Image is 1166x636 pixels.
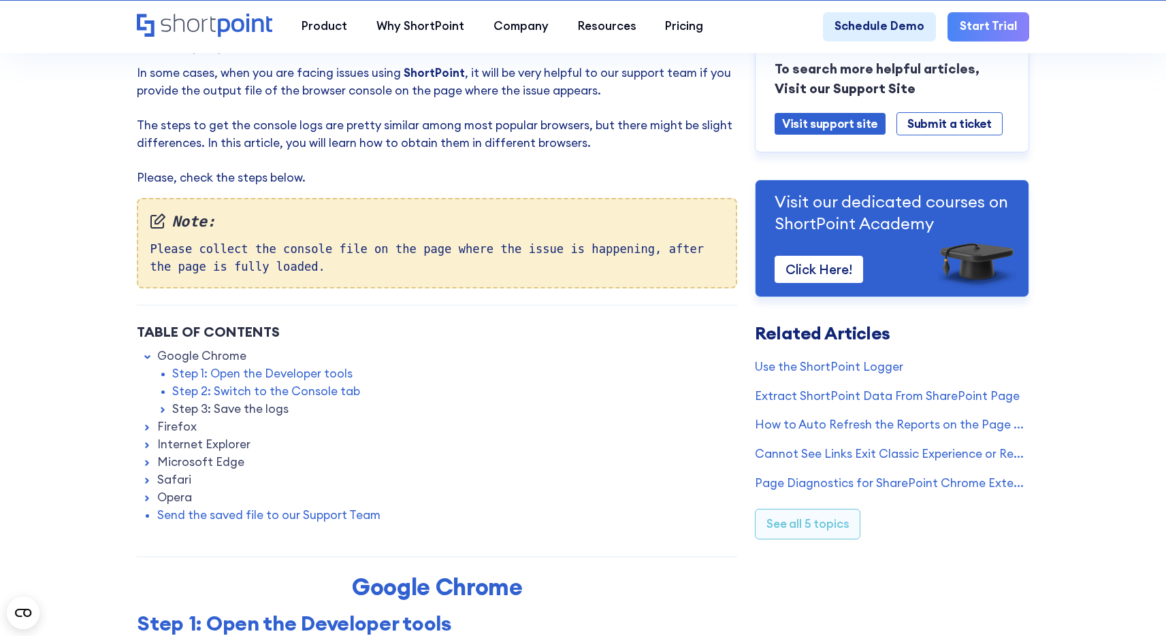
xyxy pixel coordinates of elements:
[755,446,1029,463] a: Cannot See Links Exit Classic Experience or Return to Classic SharePoint?
[823,12,936,41] a: Schedule Demo
[376,18,464,35] div: Why ShortPoint
[755,475,1029,492] a: Page Diagnostics for SharePoint Chrome Extension Incompatibility
[172,365,353,383] a: Step 1: Open the Developer tools
[775,191,1009,233] p: Visit our dedicated courses on ShortPoint Academy
[775,59,1009,99] p: To search more helpful articles, Visit our Support Site
[137,612,737,636] h3: Step 1: Open the Developer tools
[755,324,1029,342] h3: Related Articles
[157,436,250,454] a: Internet Explorer
[157,454,244,471] a: Microsoft Edge
[157,348,246,365] a: Google Chrome
[775,113,886,135] a: Visit support site
[137,14,272,39] a: Home
[948,12,1029,41] a: Start Trial
[755,416,1029,434] a: How to Auto Refresh the Reports on the Page Having ShortPoint Power BI Element
[7,597,39,629] button: Open CMP widget
[137,198,737,289] div: Please collect the console file on the page where the issue is happening, after the page is fully...
[157,471,191,489] a: Safari
[182,573,692,601] h2: Google Chrome
[157,489,192,507] a: Opera
[137,65,737,187] p: In some cases, when you are facing issues using , it will be very helpful to our support team if ...
[479,12,563,41] a: Company
[578,18,636,35] div: Resources
[755,387,1029,405] a: Extract ShortPoint Data From SharePoint Page
[665,18,703,35] div: Pricing
[1098,571,1166,636] iframe: Chat Widget
[362,12,479,41] a: Why ShortPoint
[896,112,1003,135] a: Submit a ticket
[137,322,737,342] div: Table of Contents
[404,65,465,80] a: ShortPoint
[137,45,737,54] div: Modified on: [DATE] 6:29 AM
[157,507,380,524] a: Send the saved file to our Support Team
[172,401,289,418] a: Step 3: Save the logs
[157,418,197,436] a: Firefox
[172,383,360,401] a: Step 2: Switch to the Console tab
[302,18,347,35] div: Product
[775,256,863,283] a: Click Here!
[287,12,362,41] a: Product
[493,18,549,35] div: Company
[563,12,651,41] a: Resources
[755,358,1029,375] a: Use the ShortPoint Logger
[150,211,724,233] em: Note:
[755,508,860,539] a: See all 5 topics
[651,12,718,41] a: Pricing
